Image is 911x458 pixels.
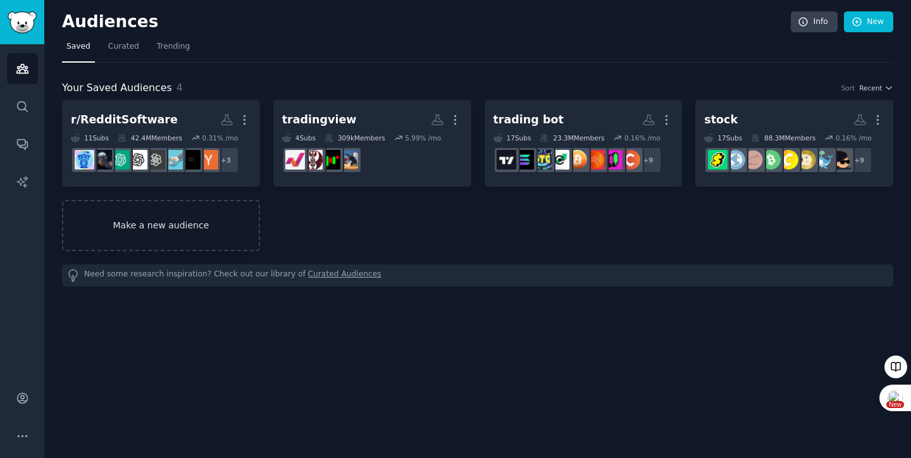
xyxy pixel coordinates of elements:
span: Curated [108,41,139,53]
div: 0.31 % /mo [202,133,238,142]
img: Bitcoin [567,150,587,170]
img: ChatGPT [110,150,130,170]
a: Info [791,11,838,33]
a: Curated Audiences [308,269,381,282]
div: 23.3M Members [540,133,604,142]
button: Recent [859,84,893,92]
img: CryptoMoonShots [550,150,569,170]
div: r/RedditSoftware [71,112,178,128]
span: Trending [157,41,190,53]
img: GPT3 [146,150,165,170]
span: Recent [859,84,882,92]
img: solana [514,150,534,170]
img: InnerCircleTraders [303,150,323,170]
a: New [844,11,893,33]
img: hackernews [199,150,218,170]
img: AllCryptoBets [603,150,623,170]
img: TradingView [497,150,516,170]
a: Make a new audience [62,200,260,251]
img: OpenAI [128,150,147,170]
img: StockInvest [285,150,305,170]
div: 4 Sub s [282,133,316,142]
a: tradingview4Subs309kMembers5.99% /moFuturesTradingForexstrategyInnerCircleTradersStockInvest [273,100,471,187]
div: trading bot [493,112,564,128]
img: singularity [92,150,112,170]
span: Saved [66,41,90,53]
div: 5.99 % /mo [405,133,441,142]
div: Need some research inspiration? Check out our library of [62,264,893,287]
div: 42.4M Members [118,133,182,142]
img: Crypto_General [532,150,552,170]
img: btc [761,150,781,170]
span: 4 [177,82,183,94]
div: 11 Sub s [71,133,109,142]
img: unusual_whales [814,150,834,170]
div: tradingview [282,112,357,128]
div: stock [704,112,738,128]
img: economy [743,150,763,170]
div: 309k Members [325,133,385,142]
img: FuturesTrading [338,150,358,170]
img: TheRaceTo10Million [708,150,728,170]
span: Your Saved Audiences [62,80,172,96]
div: 17 Sub s [493,133,531,142]
a: stock17Subs88.3MMembers0.16% /mo+9smallstreetbetsunusual_whalesdogecoinCryptoCurrencyClassicbtcec... [695,100,893,187]
div: + 9 [635,147,662,173]
div: 17 Sub s [704,133,742,142]
img: artificial [75,150,94,170]
img: CryptoCurrencyClassic [779,150,798,170]
div: Sort [841,84,855,92]
img: dogecoin [796,150,816,170]
img: GummySearch logo [8,11,37,34]
a: trading bot17Subs23.3MMembers0.16% /mo+9CryptoCurrencyAllCryptoBetsCryptoMarsBitcoinCryptoMoonSho... [485,100,683,187]
h2: Audiences [62,12,791,32]
img: CryptoCurrency [621,150,640,170]
a: Trending [152,37,194,63]
div: 88.3M Members [751,133,815,142]
img: ArtificialInteligence [181,150,201,170]
a: Curated [104,37,144,63]
a: Saved [62,37,95,63]
img: CryptoMars [585,150,605,170]
a: r/RedditSoftware11Subs42.4MMembers0.31% /mo+3hackernewsArtificialInteligencetechnologyGPT3OpenAIC... [62,100,260,187]
div: + 3 [213,147,239,173]
img: smallstreetbets [832,150,852,170]
div: + 9 [846,147,872,173]
div: 0.16 % /mo [624,133,660,142]
img: news [726,150,745,170]
div: 0.16 % /mo [836,133,872,142]
img: technology [163,150,183,170]
img: Forexstrategy [321,150,340,170]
